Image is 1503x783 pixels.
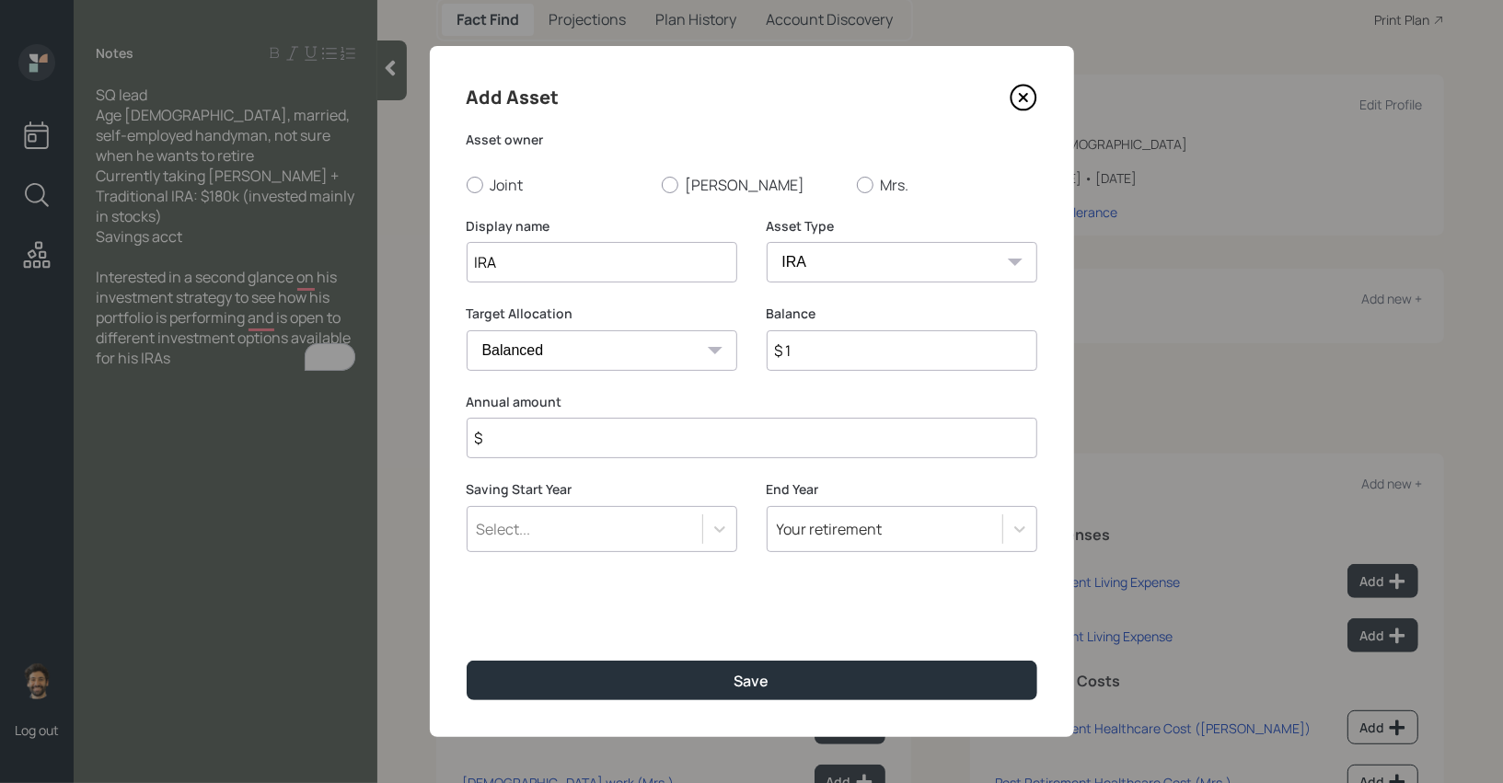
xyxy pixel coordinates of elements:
[467,480,737,499] label: Saving Start Year
[767,217,1037,236] label: Asset Type
[477,519,531,539] div: Select...
[467,131,1037,149] label: Asset owner
[467,661,1037,700] button: Save
[734,671,769,691] div: Save
[777,519,883,539] div: Your retirement
[467,83,560,112] h4: Add Asset
[467,217,737,236] label: Display name
[467,393,1037,411] label: Annual amount
[767,305,1037,323] label: Balance
[857,175,1037,195] label: Mrs.
[467,305,737,323] label: Target Allocation
[467,175,647,195] label: Joint
[662,175,842,195] label: [PERSON_NAME]
[767,480,1037,499] label: End Year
